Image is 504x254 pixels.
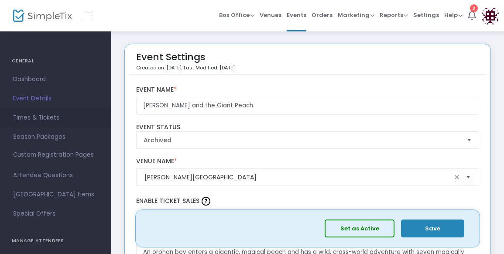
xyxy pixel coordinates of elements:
[202,197,210,206] img: question-mark
[144,136,460,144] span: Archived
[380,11,408,19] span: Reports
[136,86,480,94] label: Event Name
[13,74,98,85] span: Dashboard
[312,4,333,26] span: Orders
[452,172,462,182] span: clear
[136,195,480,208] label: Enable Ticket Sales
[325,220,394,237] button: Set as Active
[13,131,98,143] span: Season Packages
[287,4,306,26] span: Events
[136,124,480,131] label: Event Status
[13,170,98,181] span: Attendee Questions
[444,11,463,19] span: Help
[462,168,474,186] button: Select
[401,220,464,237] button: Save
[219,11,254,19] span: Box Office
[338,11,374,19] span: Marketing
[182,64,235,71] span: , Last Modified: [DATE]
[463,132,475,148] button: Select
[13,112,98,124] span: Times & Tickets
[136,64,235,72] p: Created on: [DATE]
[136,97,480,115] input: Enter Event Name
[13,189,98,200] span: [GEOGRAPHIC_DATA] Items
[260,4,281,26] span: Venues
[12,232,99,250] h4: MANAGE ATTENDEES
[13,93,98,104] span: Event Details
[136,48,235,74] div: Event Settings
[470,4,478,12] div: 2
[413,4,439,26] span: Settings
[144,173,452,182] input: Select Venue
[136,158,480,165] label: Venue Name
[13,208,98,220] span: Special Offers
[12,52,99,70] h4: GENERAL
[13,151,94,159] span: Custom Registration Pages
